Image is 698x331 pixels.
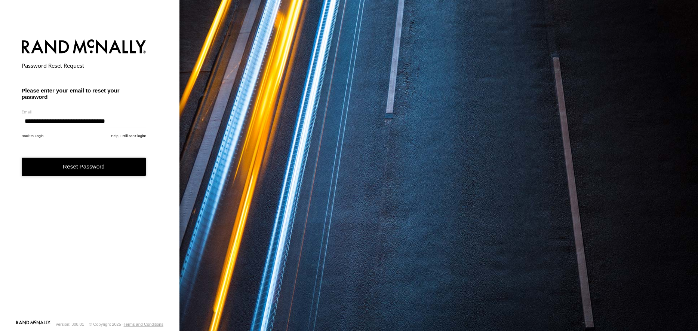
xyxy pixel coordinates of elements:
div: Version: 308.01 [56,322,84,327]
h2: Password Reset Request [22,62,146,69]
button: Reset Password [22,158,146,176]
h3: Please enter your email to reset your password [22,87,146,100]
a: Terms and Conditions [124,322,163,327]
a: Visit our Website [16,321,50,328]
label: Email [22,109,146,115]
img: Rand McNally [22,38,146,57]
div: © Copyright 2025 - [89,322,163,327]
a: Help, I still can't login! [111,134,146,138]
a: Back to Login [22,134,44,138]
